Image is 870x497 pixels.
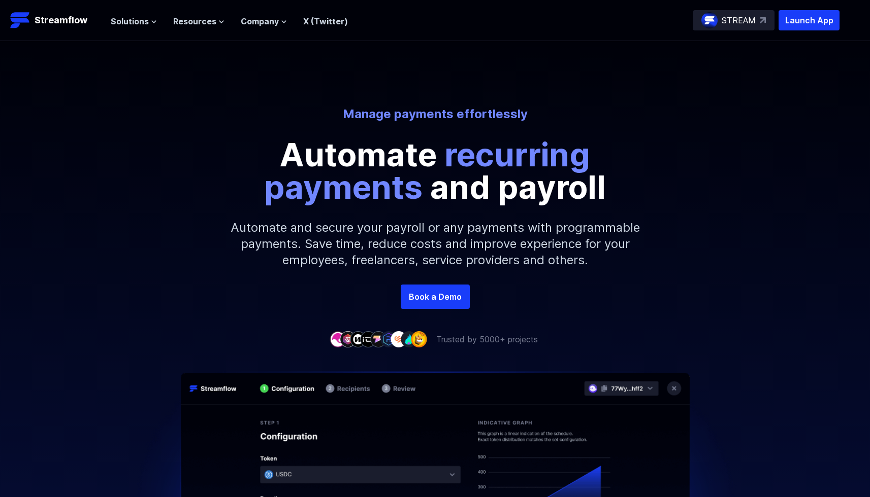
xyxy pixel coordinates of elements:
button: Solutions [111,15,157,27]
p: Streamflow [35,13,87,27]
button: Resources [173,15,224,27]
a: STREAM [693,10,775,30]
img: top-right-arrow.svg [760,17,766,23]
img: company-8 [401,331,417,347]
img: Streamflow Logo [10,10,30,30]
p: Automate and payroll [207,138,664,203]
button: Launch App [779,10,840,30]
p: Automate and secure your payroll or any payments with programmable payments. Save time, reduce co... [217,203,654,285]
img: company-7 [391,331,407,347]
span: Resources [173,15,216,27]
span: Company [241,15,279,27]
img: company-2 [340,331,356,347]
button: Company [241,15,287,27]
span: recurring payments [264,135,590,206]
img: company-3 [350,331,366,347]
img: company-4 [360,331,376,347]
img: streamflow-logo-circle.png [701,12,718,28]
p: STREAM [722,14,756,26]
p: Trusted by 5000+ projects [436,333,538,345]
p: Manage payments effortlessly [154,106,717,122]
img: company-1 [330,331,346,347]
a: Streamflow [10,10,101,30]
img: company-5 [370,331,386,347]
a: Book a Demo [401,285,470,309]
a: X (Twitter) [303,16,348,26]
span: Solutions [111,15,149,27]
img: company-6 [380,331,397,347]
img: company-9 [411,331,427,347]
